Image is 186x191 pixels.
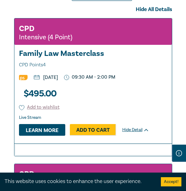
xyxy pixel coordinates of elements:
div: This website uses cookies to enhance the user experience. [5,177,152,185]
button: Accept cookies [161,177,181,186]
a: Learn more [19,124,65,136]
a: Family Law Masterclass CPD Points4 [14,49,172,69]
h3: CPD [19,169,34,180]
p: [DATE] [34,75,58,80]
img: Professional Skills [19,75,28,80]
div: Hide Detail [122,127,156,133]
p: 09:30 AM - 2:00 PM [64,74,116,80]
small: Intensive (4 Point) [19,34,72,40]
a: Add to Cart [70,124,116,136]
div: Hide All Details [14,6,172,14]
img: Information Icon [176,150,182,156]
strong: Live Stream [19,115,41,120]
button: Add to wishlist [19,104,60,111]
h3: $ 495.00 [19,87,57,101]
h3: CPD [19,23,34,34]
h3: Family Law Masterclass [19,49,167,69]
span: CPD Points 4 [19,61,167,69]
